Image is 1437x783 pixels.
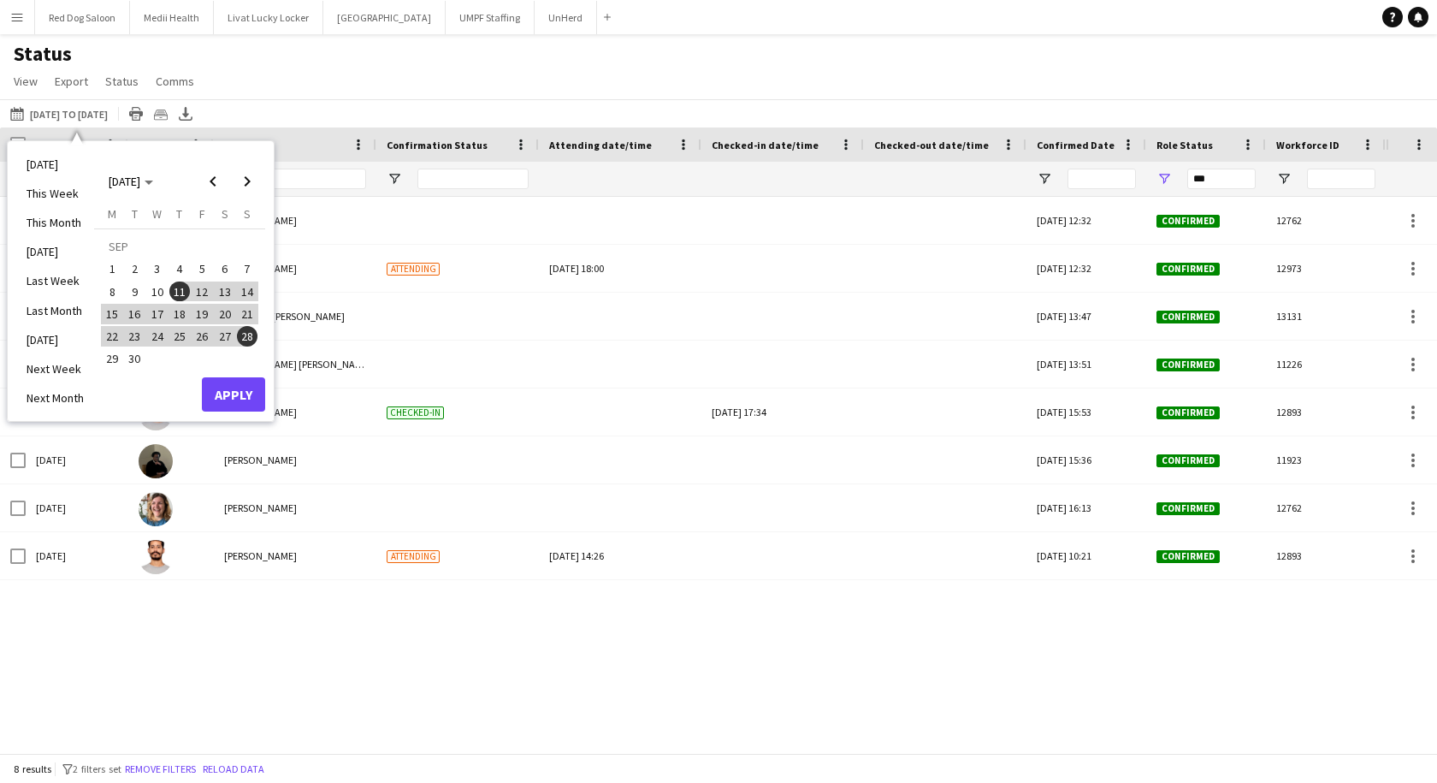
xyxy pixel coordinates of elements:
[102,282,122,302] span: 8
[147,304,168,324] span: 17
[101,347,123,370] button: 29-09-2025
[1037,171,1052,187] button: Open Filter Menu
[125,282,145,302] span: 9
[191,281,213,303] button: 12-09-2025
[712,389,854,436] div: [DATE] 17:34
[549,139,652,151] span: Attending date/time
[237,304,257,324] span: 21
[101,303,123,325] button: 15-09-2025
[105,74,139,89] span: Status
[215,259,235,280] span: 6
[26,532,128,579] div: [DATE]
[1156,263,1220,276] span: Confirmed
[16,237,94,266] li: [DATE]
[549,245,691,292] div: [DATE] 18:00
[1026,197,1146,244] div: [DATE] 12:32
[16,179,94,208] li: This Week
[387,550,440,563] span: Attending
[156,74,194,89] span: Comms
[147,282,168,302] span: 10
[98,70,145,92] a: Status
[1266,197,1386,244] div: 12762
[1067,169,1136,189] input: Confirmed Date Filter Input
[224,454,297,466] span: [PERSON_NAME]
[176,206,182,222] span: T
[139,492,173,526] img: Nadia Rich
[196,164,230,199] button: Previous month
[1156,359,1220,371] span: Confirmed
[224,139,251,151] span: Name
[236,325,258,347] button: 28-09-2025
[101,325,123,347] button: 22-09-2025
[1276,171,1292,187] button: Open Filter Menu
[1276,139,1339,151] span: Workforce ID
[1266,293,1386,340] div: 13131
[123,281,145,303] button: 09-09-2025
[224,501,297,514] span: [PERSON_NAME]
[16,383,94,412] li: Next Month
[192,326,212,347] span: 26
[139,139,168,151] span: Photo
[1187,169,1256,189] input: Role Status Filter Input
[26,484,128,531] div: [DATE]
[237,282,257,302] span: 14
[152,206,162,222] span: W
[14,74,38,89] span: View
[102,166,160,197] button: Choose month and year
[1026,293,1146,340] div: [DATE] 13:47
[237,259,257,280] span: 7
[1266,436,1386,483] div: 11923
[55,74,88,89] span: Export
[149,70,201,92] a: Comms
[36,139,60,151] span: Date
[121,760,199,779] button: Remove filters
[16,208,94,237] li: This Month
[446,1,535,34] button: UMPF Staffing
[1026,341,1146,388] div: [DATE] 13:51
[169,326,190,347] span: 25
[1026,436,1146,483] div: [DATE] 15:36
[191,258,213,280] button: 05-09-2025
[236,281,258,303] button: 14-09-2025
[151,104,171,124] app-action-btn: Crew files as ZIP
[213,325,235,347] button: 27-09-2025
[1156,550,1220,563] span: Confirmed
[215,326,235,347] span: 27
[146,258,169,280] button: 03-09-2025
[16,325,94,354] li: [DATE]
[1156,139,1213,151] span: Role Status
[126,104,146,124] app-action-btn: Print
[1026,245,1146,292] div: [DATE] 12:32
[146,325,169,347] button: 24-09-2025
[125,326,145,347] span: 23
[73,762,121,775] span: 2 filters set
[16,296,94,325] li: Last Month
[139,444,173,478] img: Mahamedqadar Osman
[215,282,235,302] span: 13
[255,169,366,189] input: Name Filter Input
[1156,215,1220,228] span: Confirmed
[1266,245,1386,292] div: 12973
[102,349,122,370] span: 29
[222,206,228,222] span: S
[1026,389,1146,436] div: [DATE] 15:53
[417,169,529,189] input: Confirmation Status Filter Input
[199,760,268,779] button: Reload data
[102,326,122,347] span: 22
[169,259,190,280] span: 4
[1156,502,1220,515] span: Confirmed
[535,1,597,34] button: UnHerd
[549,532,691,579] div: [DATE] 14:26
[169,258,191,280] button: 04-09-2025
[214,1,323,34] button: Livat Lucky Locker
[387,263,440,276] span: Attending
[146,281,169,303] button: 10-09-2025
[7,70,44,92] a: View
[191,303,213,325] button: 19-09-2025
[1156,454,1220,467] span: Confirmed
[1266,389,1386,436] div: 12893
[48,70,95,92] a: Export
[108,206,116,222] span: M
[202,377,265,412] button: Apply
[147,259,168,280] span: 3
